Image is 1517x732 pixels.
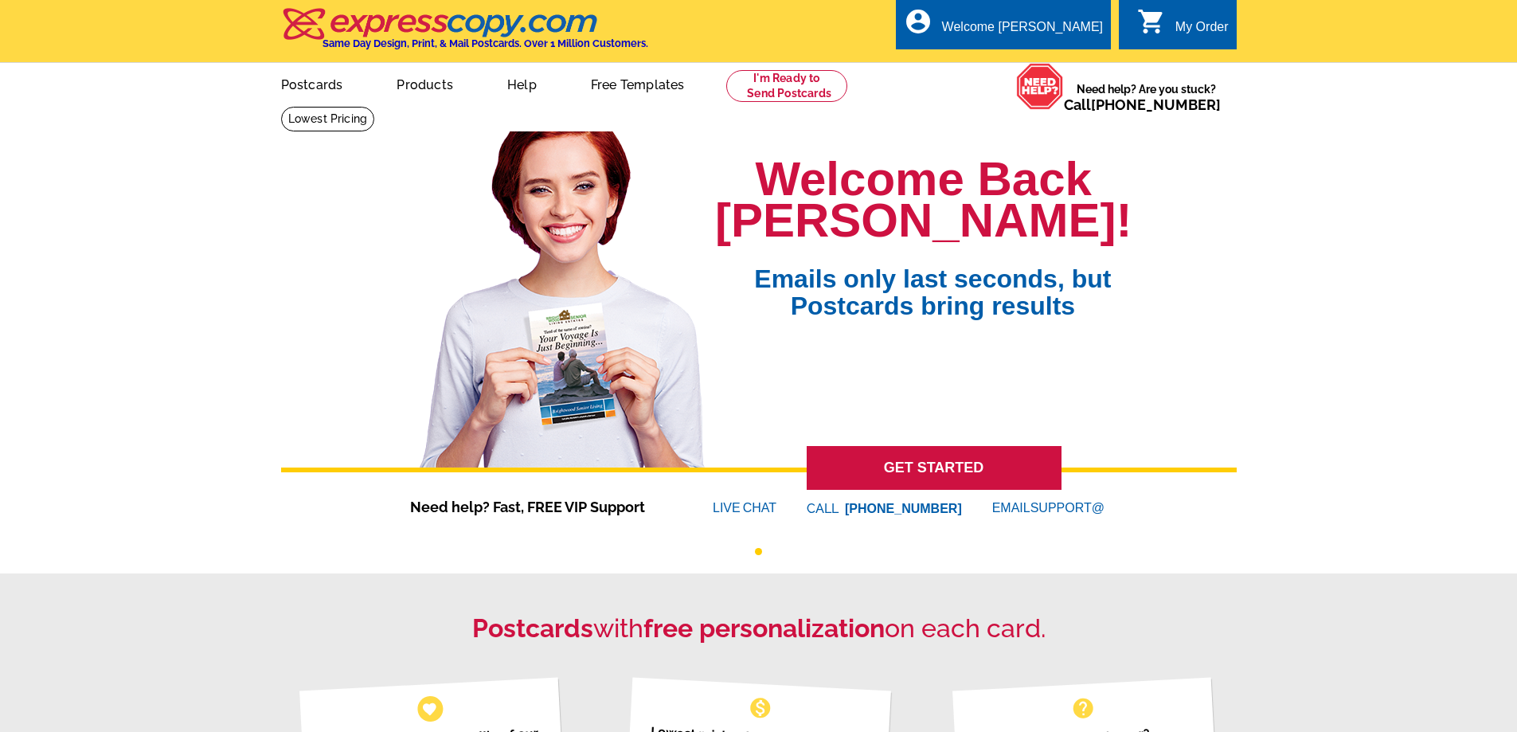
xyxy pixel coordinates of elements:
h1: Welcome Back [PERSON_NAME]! [715,159,1132,241]
h4: Same Day Design, Print, & Mail Postcards. Over 1 Million Customers. [323,37,648,49]
a: LIVECHAT [713,501,776,515]
a: [PHONE_NUMBER] [1091,96,1221,113]
span: Emails only last seconds, but Postcards bring results [733,241,1132,319]
font: SUPPORT@ [1030,499,1107,518]
img: welcome-back-logged-in.png [410,119,715,468]
a: shopping_cart My Order [1137,18,1229,37]
strong: Postcards [472,613,593,643]
span: favorite [421,700,438,717]
button: 1 of 1 [755,548,762,555]
a: Help [482,65,562,102]
i: account_circle [904,7,932,36]
span: Call [1064,96,1221,113]
a: Postcards [256,65,369,102]
font: LIVE [713,499,743,518]
a: Products [371,65,479,102]
a: Same Day Design, Print, & Mail Postcards. Over 1 Million Customers. [281,19,648,49]
span: monetization_on [748,695,773,721]
div: Welcome [PERSON_NAME] [942,20,1103,42]
strong: free personalization [643,613,885,643]
img: help [1016,63,1064,110]
span: Need help? Are you stuck? [1064,81,1229,113]
span: Need help? Fast, FREE VIP Support [410,496,665,518]
span: help [1070,695,1096,721]
a: GET STARTED [807,446,1062,490]
div: My Order [1175,20,1229,42]
i: shopping_cart [1137,7,1166,36]
h2: with on each card. [281,613,1237,644]
a: Free Templates [565,65,710,102]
